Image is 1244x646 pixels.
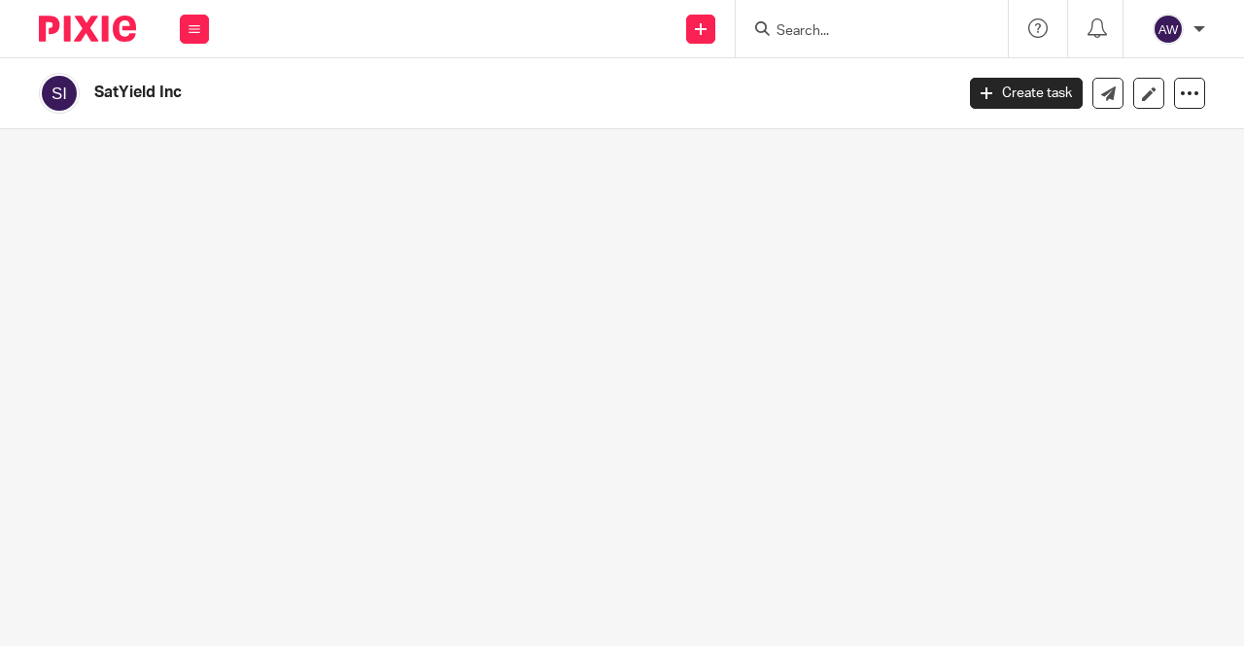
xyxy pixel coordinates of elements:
[775,23,950,41] input: Search
[970,78,1083,109] a: Create task
[1153,14,1184,45] img: svg%3E
[94,83,772,103] h2: SatYield Inc
[39,73,80,114] img: svg%3E
[39,16,136,42] img: Pixie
